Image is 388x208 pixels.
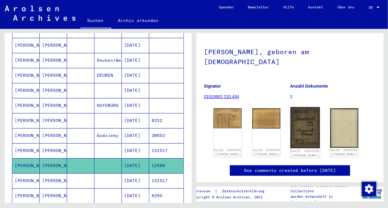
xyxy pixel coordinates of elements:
mat-cell: 30652 [149,128,183,143]
mat-cell: [DATE] [122,53,149,68]
mat-cell: [PERSON_NAME] [40,158,67,173]
mat-cell: [PERSON_NAME] [12,83,40,98]
p: 2 [290,94,376,100]
b: Signatur [204,84,221,88]
img: 002.jpg [252,108,280,129]
mat-cell: [PERSON_NAME] [40,83,67,98]
mat-cell: [PERSON_NAME] [12,188,40,203]
mat-cell: [PERSON_NAME] [40,113,67,128]
mat-cell: Deuben/Welungen [94,53,122,68]
a: DocID: 10345791 ([PERSON_NAME]) [253,148,280,156]
mat-cell: [PERSON_NAME] [40,68,67,83]
mat-cell: [DATE] [122,98,149,113]
img: Zustimmung ändern [362,182,376,196]
a: DocID: 10345792 ([PERSON_NAME]) [291,149,320,157]
mat-cell: [DATE] [122,38,149,53]
mat-cell: [DATE] [122,188,149,203]
mat-cell: [PERSON_NAME] [40,53,67,68]
p: Copyright © Arolsen Archives, 2021 [191,194,272,200]
mat-cell: 131517 [149,173,183,188]
mat-cell: [PERSON_NAME] [12,113,40,128]
div: | [191,188,272,194]
a: Suchen [80,13,111,29]
img: 001.jpg [214,108,242,128]
p: Die Arolsen Archives Online-Collections [291,183,360,194]
mat-cell: [DATE] [122,158,149,173]
mat-cell: [PERSON_NAME] [12,173,40,188]
mat-cell: 6295 [149,188,183,203]
mat-cell: [PERSON_NAME] [12,143,40,158]
mat-cell: 131517 [149,143,183,158]
img: 001.jpg [291,107,320,148]
mat-cell: 8222 [149,113,183,128]
a: DocID: 10345791 ([PERSON_NAME]) [214,148,241,156]
mat-cell: [PERSON_NAME] [40,173,67,188]
a: Archiv erkunden [111,13,166,28]
mat-cell: [PERSON_NAME] [40,128,67,143]
a: 01010602 210.434 [204,94,239,99]
mat-cell: [DATE] [122,128,149,143]
a: Datenschutzerklärung [217,188,272,194]
mat-cell: [PERSON_NAME] [40,38,67,53]
span: DE [369,5,375,10]
h1: [PERSON_NAME], geboren am [DEMOGRAPHIC_DATA] [204,38,376,74]
mat-cell: [PERSON_NAME] [12,68,40,83]
mat-cell: [PERSON_NAME] [12,98,40,113]
mat-cell: [DATE] [122,83,149,98]
mat-cell: [PERSON_NAME] [40,188,67,203]
mat-cell: [PERSON_NAME] [12,53,40,68]
a: DocID: 10345792 ([PERSON_NAME]) [331,148,358,156]
mat-cell: [DATE] [122,113,149,128]
a: Impressum [191,188,215,194]
img: yv_logo.png [361,186,383,201]
mat-cell: 12586 [149,158,183,173]
p: wurden entwickelt in Partnerschaft mit [291,194,360,205]
a: See comments created before [DATE] [244,167,336,174]
mat-cell: Godzieby [94,128,122,143]
mat-cell: [DATE] [122,143,149,158]
div: Zustimmung ändern [362,182,376,196]
mat-cell: [PERSON_NAME] [12,128,40,143]
mat-cell: [PERSON_NAME] [12,38,40,53]
mat-cell: [DATE] [122,173,149,188]
mat-cell: [PERSON_NAME] [40,143,67,158]
mat-cell: [PERSON_NAME] [12,158,40,173]
img: 002.jpg [330,108,358,147]
mat-cell: HUYSBURG [94,98,122,113]
mat-cell: DEUBEN [94,68,122,83]
mat-cell: [PERSON_NAME] [40,98,67,113]
img: Arolsen_neg.svg [5,6,75,21]
b: Anzahl Dokumente [290,84,328,88]
mat-cell: [DATE] [122,68,149,83]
